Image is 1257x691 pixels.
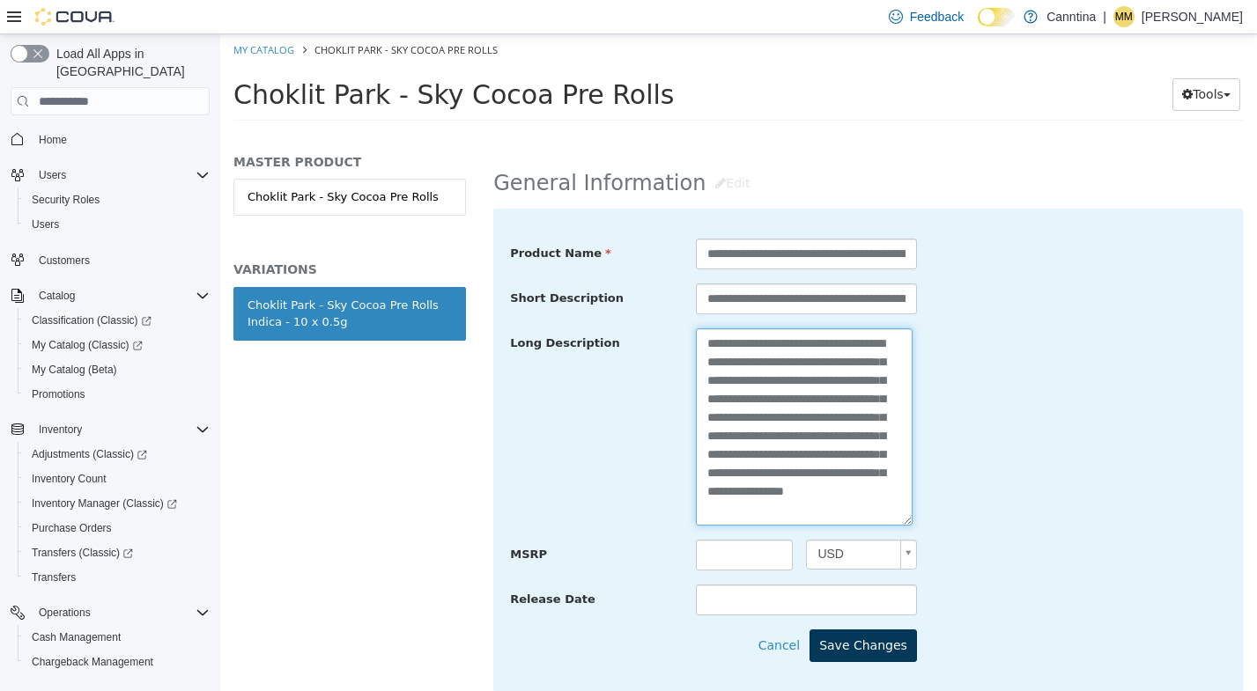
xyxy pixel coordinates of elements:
[39,606,91,620] span: Operations
[25,651,160,673] a: Chargeback Management
[910,8,964,26] span: Feedback
[32,419,210,440] span: Inventory
[25,518,119,539] a: Purchase Orders
[25,627,210,648] span: Cash Management
[25,384,210,405] span: Promotions
[39,254,90,268] span: Customers
[18,442,217,467] a: Adjustments (Classic)
[25,334,150,356] a: My Catalog (Classic)
[13,144,246,181] a: Choklit Park - Sky Cocoa Pre Rolls
[25,627,128,648] a: Cash Management
[587,506,672,534] span: USD
[4,247,217,273] button: Customers
[25,542,210,563] span: Transfers (Classic)
[25,214,210,235] span: Users
[13,45,454,76] span: Choklit Park - Sky Cocoa Pre Rolls
[94,9,277,22] span: Choklit Park - Sky Cocoa Pre Rolls
[32,165,73,186] button: Users
[4,126,217,151] button: Home
[18,540,217,565] a: Transfers (Classic)
[290,212,391,225] span: Product Name
[27,262,232,297] div: Choklit Park - Sky Cocoa Pre Rolls Indica - 10 x 0.5g
[18,625,217,650] button: Cash Management
[25,189,210,210] span: Security Roles
[4,417,217,442] button: Inventory
[18,187,217,212] button: Security Roles
[25,359,124,380] a: My Catalog (Beta)
[25,359,210,380] span: My Catalog (Beta)
[4,600,217,625] button: Operations
[32,285,82,306] button: Catalog
[25,444,210,465] span: Adjustments (Classic)
[1142,6,1243,27] p: [PERSON_NAME]
[18,467,217,491] button: Inventory Count
[32,521,112,535] span: Purchase Orders
[32,655,153,669] span: Chargeback Management
[273,133,1023,165] h2: General Information
[18,516,217,540] button: Purchase Orders
[25,651,210,673] span: Chargeback Management
[18,565,217,590] button: Transfers
[1103,6,1106,27] p: |
[32,602,98,623] button: Operations
[290,257,403,270] span: Short Description
[39,168,66,182] span: Users
[1115,6,1133,27] span: MM
[25,310,159,331] a: Classification (Classic)
[32,363,117,377] span: My Catalog (Beta)
[1113,6,1135,27] div: Morgan Meredith
[32,602,210,623] span: Operations
[25,493,210,514] span: Inventory Manager (Classic)
[32,217,59,232] span: Users
[978,8,1015,26] input: Dark Mode
[290,513,327,526] span: MSRP
[32,472,107,486] span: Inventory Count
[18,650,217,674] button: Chargeback Management
[32,249,210,271] span: Customers
[32,570,76,584] span: Transfers
[32,165,210,186] span: Users
[32,630,121,644] span: Cash Management
[49,45,210,80] span: Load All Apps in [GEOGRAPHIC_DATA]
[25,384,92,405] a: Promotions
[32,250,97,271] a: Customers
[32,285,210,306] span: Catalog
[25,444,154,465] a: Adjustments (Classic)
[589,595,697,628] button: Save Changes
[32,128,210,150] span: Home
[25,310,210,331] span: Classification (Classic)
[18,212,217,237] button: Users
[18,382,217,407] button: Promotions
[25,468,210,489] span: Inventory Count
[39,289,75,303] span: Catalog
[952,44,1020,77] button: Tools
[32,387,85,401] span: Promotions
[25,214,66,235] a: Users
[25,567,83,588] a: Transfers
[25,334,210,356] span: My Catalog (Classic)
[13,120,246,136] h5: MASTER PRODUCT
[32,447,147,461] span: Adjustments (Classic)
[25,518,210,539] span: Purchase Orders
[25,567,210,588] span: Transfers
[586,505,696,535] a: USD
[32,546,133,560] span: Transfers (Classic)
[978,26,979,27] span: Dark Mode
[25,468,114,489] a: Inventory Count
[1046,6,1096,27] p: Canntina
[32,419,89,440] button: Inventory
[4,163,217,187] button: Users
[290,558,375,571] span: Release Date
[32,193,100,207] span: Security Roles
[32,129,74,151] a: Home
[485,133,539,165] button: Edit
[13,227,246,243] h5: VARIATIONS
[18,357,217,382] button: My Catalog (Beta)
[25,189,107,210] a: Security Roles
[18,333,217,357] a: My Catalog (Classic)
[537,595,589,628] button: Cancel
[18,308,217,333] a: Classification (Classic)
[4,283,217,308] button: Catalog
[32,338,143,352] span: My Catalog (Classic)
[39,133,67,147] span: Home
